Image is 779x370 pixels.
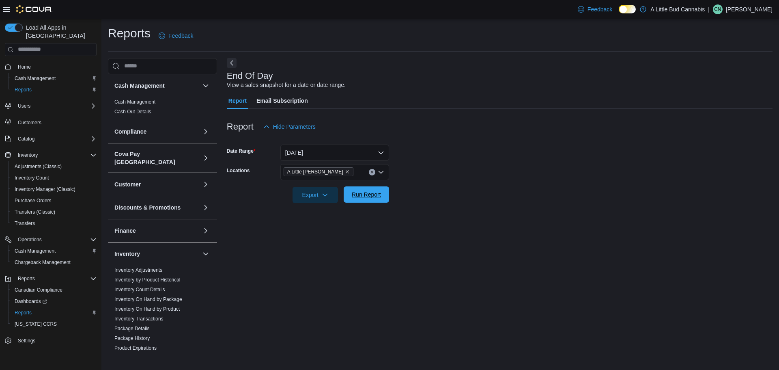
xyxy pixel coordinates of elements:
[114,180,141,188] h3: Customer
[15,248,56,254] span: Cash Management
[114,296,182,302] a: Inventory On Hand by Package
[114,316,164,322] span: Inventory Transactions
[8,195,100,206] button: Purchase Orders
[15,118,45,128] a: Customers
[11,296,50,306] a: Dashboards
[18,275,35,282] span: Reports
[378,169,384,175] button: Open list of options
[619,13,619,14] span: Dark Mode
[15,101,34,111] button: Users
[11,319,97,329] span: Washington CCRS
[114,335,150,341] a: Package History
[15,336,39,346] a: Settings
[114,250,140,258] h3: Inventory
[8,84,100,95] button: Reports
[108,97,217,120] div: Cash Management
[201,81,211,91] button: Cash Management
[15,235,45,245] button: Operations
[15,150,41,160] button: Inventory
[15,186,75,193] span: Inventory Manager (Classic)
[227,122,254,132] h3: Report
[11,162,97,171] span: Adjustments (Classic)
[8,257,100,268] button: Chargeback Management
[114,82,199,90] button: Cash Management
[345,169,350,174] button: Remove A Little Bud Whistler from selection in this group
[2,61,100,73] button: Home
[201,153,211,163] button: Cova Pay [GEOGRAPHIC_DATA]
[227,148,256,154] label: Date Range
[114,306,180,312] span: Inventory On Hand by Product
[201,226,211,236] button: Finance
[201,127,211,136] button: Compliance
[15,259,71,266] span: Chargeback Management
[2,273,100,284] button: Reports
[2,149,100,161] button: Inventory
[114,267,162,273] span: Inventory Adjustments
[650,4,705,14] p: A Little Bud Cannabis
[260,119,319,135] button: Hide Parameters
[114,203,199,212] button: Discounts & Promotions
[11,219,38,228] a: Transfers
[8,218,100,229] button: Transfers
[8,172,100,184] button: Inventory Count
[15,62,97,72] span: Home
[284,167,353,176] span: A Little Bud Whistler
[15,175,49,181] span: Inventory Count
[114,250,199,258] button: Inventory
[18,119,41,126] span: Customers
[18,338,35,344] span: Settings
[15,87,32,93] span: Reports
[11,296,97,306] span: Dashboards
[114,109,151,115] a: Cash Out Details
[11,74,59,83] a: Cash Management
[11,85,35,95] a: Reports
[8,284,100,296] button: Canadian Compliance
[227,71,273,81] h3: End Of Day
[587,5,612,13] span: Feedback
[108,25,151,41] h1: Reports
[114,227,136,235] h3: Finance
[2,335,100,346] button: Settings
[11,173,97,183] span: Inventory Count
[11,308,35,318] a: Reports
[15,150,97,160] span: Inventory
[114,316,164,322] a: Inventory Transactions
[15,220,35,227] span: Transfers
[11,257,97,267] span: Chargeback Management
[114,82,165,90] h3: Cash Management
[15,134,97,144] span: Catalog
[8,184,100,195] button: Inventory Manager (Classic)
[11,85,97,95] span: Reports
[201,203,211,212] button: Discounts & Promotions
[114,150,199,166] button: Cova Pay [GEOGRAPHIC_DATA]
[114,287,165,292] a: Inventory Count Details
[2,133,100,145] button: Catalog
[713,4,723,14] div: Chris Nash
[16,5,52,13] img: Cova
[15,309,32,316] span: Reports
[11,246,59,256] a: Cash Management
[114,277,181,283] a: Inventory by Product Historical
[8,73,100,84] button: Cash Management
[11,196,55,206] a: Purchase Orders
[15,197,52,204] span: Purchase Orders
[11,207,58,217] a: Transfers (Classic)
[2,234,100,245] button: Operations
[287,168,343,176] span: A Little [PERSON_NAME]
[8,307,100,318] button: Reports
[114,99,155,105] a: Cash Management
[201,249,211,259] button: Inventory
[114,108,151,115] span: Cash Out Details
[114,128,199,136] button: Compliance
[15,75,56,82] span: Cash Management
[114,345,157,351] span: Product Expirations
[15,274,97,283] span: Reports
[15,101,97,111] span: Users
[15,274,38,283] button: Reports
[619,5,636,13] input: Dark Mode
[708,4,710,14] p: |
